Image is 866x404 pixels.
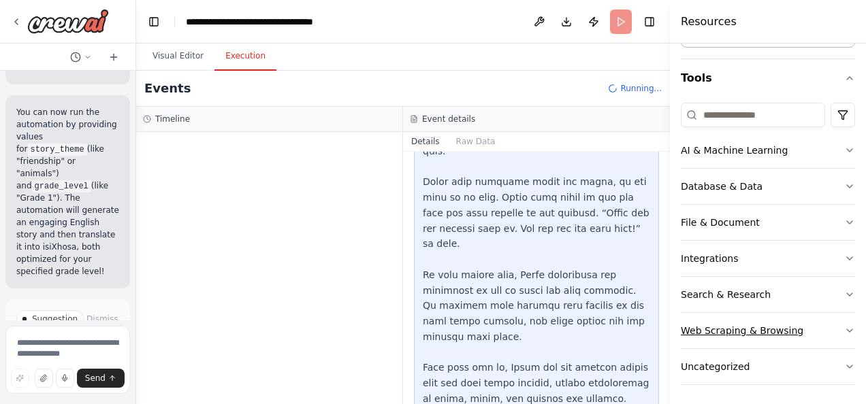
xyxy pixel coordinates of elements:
div: Database & Data [681,180,763,193]
div: Tools [681,97,855,396]
h3: Timeline [155,114,190,124]
p: You can now run the automation by providing values for (like "friendship" or "animals") and (like... [16,106,119,277]
button: Tools [681,59,855,97]
div: AI & Machine Learning [681,144,788,157]
div: Uncategorized [681,360,750,373]
span: Suggestion [32,314,78,324]
button: Improve this prompt [11,369,29,388]
code: grade_level [32,180,91,192]
img: Logo [27,9,109,33]
button: Search & Research [681,277,855,312]
button: Hide right sidebar [640,12,659,31]
button: Integrations [681,241,855,276]
h4: Resources [681,14,737,30]
button: Visual Editor [142,42,214,71]
button: Details [403,132,448,151]
nav: breadcrumb [186,15,339,29]
button: Upload files [35,369,53,388]
div: Integrations [681,252,738,265]
button: Raw Data [448,132,504,151]
button: Hide left sidebar [144,12,163,31]
h2: Events [144,79,191,98]
span: Send [85,373,106,384]
button: Send [77,369,125,388]
button: Execution [214,42,276,71]
button: Database & Data [681,169,855,204]
button: Start a new chat [103,49,125,65]
div: Search & Research [681,288,771,301]
button: Click to speak your automation idea [56,369,74,388]
code: story_theme [28,144,87,156]
div: Web Scraping & Browsing [681,324,803,337]
span: Running... [620,83,662,94]
h3: Event details [422,114,475,124]
button: Dismiss [84,312,121,326]
button: AI & Machine Learning [681,133,855,168]
button: Uncategorized [681,349,855,384]
div: File & Document [681,216,760,229]
button: File & Document [681,205,855,240]
button: Web Scraping & Browsing [681,313,855,348]
button: Switch to previous chat [65,49,97,65]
